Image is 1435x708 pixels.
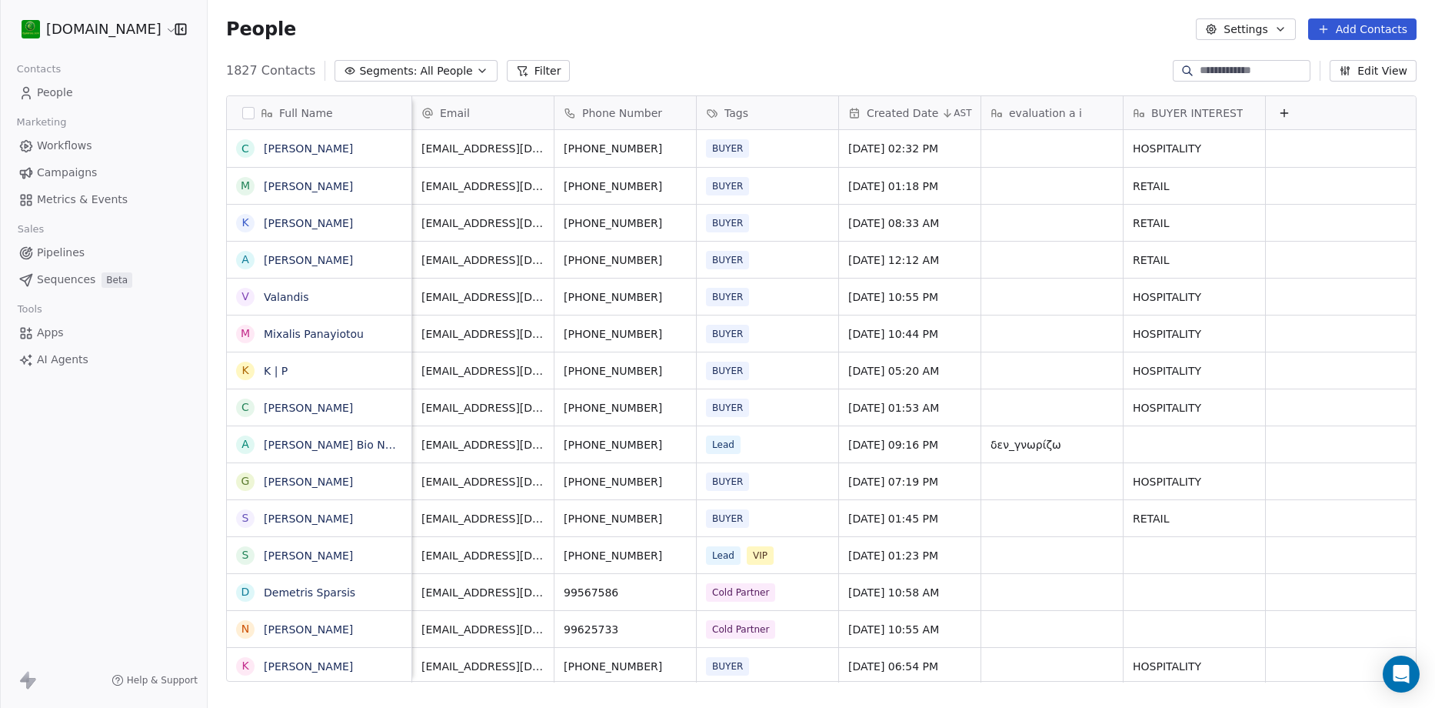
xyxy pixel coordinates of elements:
[1133,400,1256,416] span: HOSPITALITY
[848,400,971,416] span: [DATE] 01:53 AM
[421,548,544,563] span: [EMAIL_ADDRESS][DOMAIN_NAME]
[839,96,981,129] div: Created DateAST
[421,179,544,194] span: [EMAIL_ADDRESS][DOMAIN_NAME]
[12,347,195,372] a: AI Agents
[359,63,417,79] span: Segments:
[1133,141,1256,156] span: HOSPITALITY
[564,548,687,563] span: [PHONE_NUMBER]
[991,437,1114,453] span: δεν_γνωρίζω
[1133,179,1256,194] span: RETAIL
[226,62,315,80] span: 1827 Contacts
[706,288,749,306] span: BUYER
[46,19,161,39] span: [DOMAIN_NAME]
[264,365,288,377] a: K | P
[421,474,544,489] span: [EMAIL_ADDRESS][DOMAIN_NAME]
[1151,105,1243,121] span: BUYER INTEREST
[241,658,248,674] div: Κ
[12,80,195,105] a: People
[848,548,971,563] span: [DATE] 01:23 PM
[706,251,749,269] span: BUYER
[11,218,51,241] span: Sales
[227,96,411,129] div: Full Name
[264,439,471,451] a: [PERSON_NAME] Bio Natures Harmony
[747,546,774,565] span: VIP
[1133,215,1256,231] span: RETAIL
[241,252,249,268] div: A
[706,583,775,602] span: Cold Partner
[420,63,472,79] span: All People
[421,622,544,637] span: [EMAIL_ADDRESS][DOMAIN_NAME]
[18,16,164,42] button: [DOMAIN_NAME]
[564,215,687,231] span: [PHONE_NUMBER]
[867,105,938,121] span: Created Date
[37,245,85,261] span: Pipelines
[564,179,687,194] span: [PHONE_NUMBER]
[37,165,97,181] span: Campaigns
[12,133,195,159] a: Workflows
[1124,96,1265,129] div: BUYER INTEREST
[37,85,73,101] span: People
[37,325,64,341] span: Apps
[12,160,195,185] a: Campaigns
[564,141,687,156] span: [PHONE_NUMBER]
[848,585,971,600] span: [DATE] 10:58 AM
[421,141,544,156] span: [EMAIL_ADDRESS][DOMAIN_NAME]
[848,659,971,674] span: [DATE] 06:54 PM
[848,363,971,379] span: [DATE] 05:20 AM
[848,326,971,342] span: [DATE] 10:44 PM
[1133,326,1256,342] span: HOSPITALITY
[848,141,971,156] span: [DATE] 02:32 PM
[706,214,749,232] span: BUYER
[706,325,749,343] span: BUYER
[37,192,128,208] span: Metrics & Events
[421,326,544,342] span: [EMAIL_ADDRESS][DOMAIN_NAME]
[264,660,353,673] a: [PERSON_NAME]
[706,177,749,195] span: BUYER
[264,142,353,155] a: [PERSON_NAME]
[706,546,741,565] span: Lead
[264,623,353,636] a: [PERSON_NAME]
[11,298,48,321] span: Tools
[264,513,353,525] a: [PERSON_NAME]
[241,289,249,305] div: V
[954,107,971,119] span: AST
[279,105,333,121] span: Full Name
[242,547,249,563] div: S
[981,96,1123,129] div: evaluation a i
[440,105,470,121] span: Email
[564,585,687,600] span: 99567586
[706,399,749,417] span: BUYER
[564,363,687,379] span: [PHONE_NUMBER]
[848,252,971,268] span: [DATE] 12:12 AM
[706,509,749,528] span: BUYER
[421,363,544,379] span: [EMAIL_ADDRESS][DOMAIN_NAME]
[564,474,687,489] span: [PHONE_NUMBER]
[264,254,353,266] a: [PERSON_NAME]
[264,586,355,599] a: Demetris Sparsis
[421,585,544,600] span: [EMAIL_ADDRESS][DOMAIN_NAME]
[564,289,687,305] span: [PHONE_NUMBER]
[264,402,353,414] a: [PERSON_NAME]
[564,326,687,342] span: [PHONE_NUMBER]
[564,400,687,416] span: [PHONE_NUMBER]
[241,399,249,416] div: C
[421,400,544,416] span: [EMAIL_ADDRESS][DOMAIN_NAME]
[554,96,696,129] div: Phone Number
[412,130,1417,683] div: grid
[564,511,687,526] span: [PHONE_NUMBER]
[1133,252,1256,268] span: RETAIL
[848,215,971,231] span: [DATE] 08:33 AM
[706,473,749,491] span: BUYER
[706,436,741,454] span: Lead
[37,272,95,288] span: Sequences
[264,476,353,488] a: [PERSON_NAME]
[507,60,571,82] button: Filter
[421,659,544,674] span: [EMAIL_ADDRESS][DOMAIN_NAME]
[37,352,88,368] span: AI Agents
[1196,18,1295,40] button: Settings
[421,215,544,231] span: [EMAIL_ADDRESS][DOMAIN_NAME]
[1383,656,1420,693] div: Open Intercom Messenger
[241,362,248,379] div: K
[421,252,544,268] span: [EMAIL_ADDRESS][DOMAIN_NAME]
[10,111,73,134] span: Marketing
